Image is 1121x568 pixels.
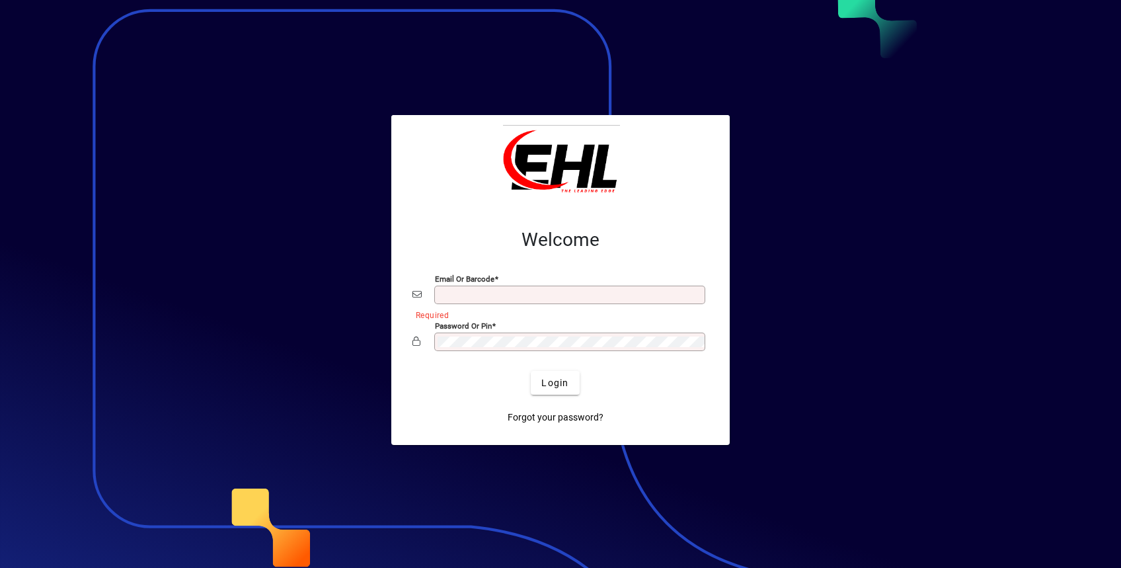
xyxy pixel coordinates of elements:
[502,405,609,429] a: Forgot your password?
[541,376,568,390] span: Login
[435,321,492,331] mat-label: Password or Pin
[412,229,709,251] h2: Welcome
[531,371,579,395] button: Login
[508,411,603,425] span: Forgot your password?
[416,307,698,321] mat-error: Required
[435,274,494,284] mat-label: Email or Barcode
